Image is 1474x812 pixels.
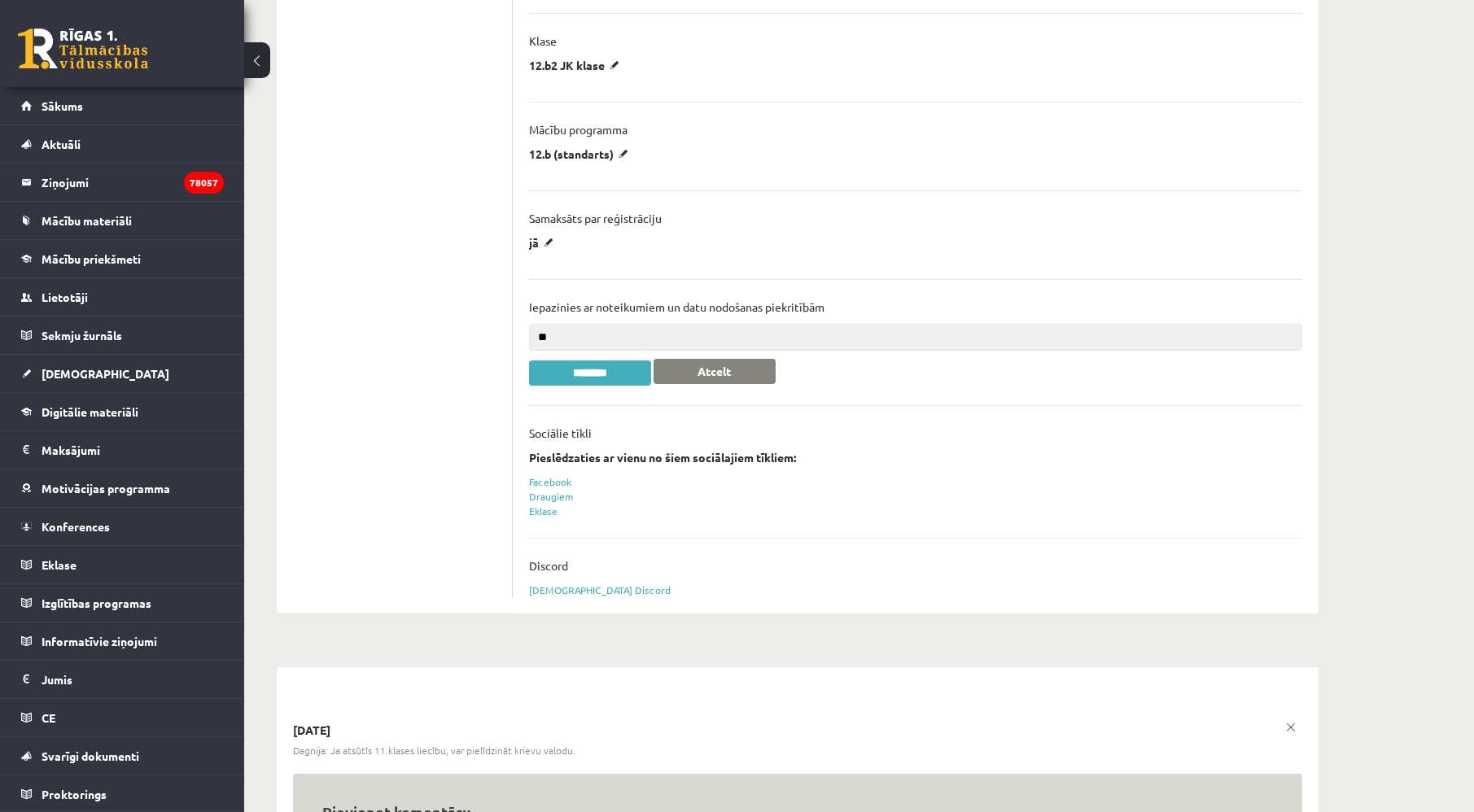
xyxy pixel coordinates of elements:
[529,450,796,465] strong: Pieslēdzaties ar vienu no šiem sociālajiem tīkliem:
[18,28,148,69] a: Rīgas 1. Tālmācības vidusskola
[42,672,72,687] span: Jumis
[42,749,139,763] span: Svarīgi dokumenti
[42,328,122,343] span: Sekmju žurnāls
[21,508,224,545] a: Konferences
[184,172,224,194] i: 78057
[529,299,824,314] p: Iepazinies ar noteikumiem un datu nodošanas piekritībām
[529,235,559,250] p: jā
[21,469,224,507] a: Motivācijas programma
[1279,716,1302,739] a: x
[529,475,571,488] a: Facebook
[293,744,575,757] span: Dagnija: Ja atsūtīs 11.klases liecību, var pielīdzināt krievu valodu.
[21,87,224,124] a: Sākums
[21,699,224,736] a: CE
[42,137,81,151] span: Aktuāli
[42,251,141,266] span: Mācību priekšmeti
[21,125,224,163] a: Aktuāli
[42,787,107,801] span: Proktorings
[293,723,1302,739] p: [DATE]
[42,164,224,201] legend: Ziņojumi
[21,317,224,354] a: Sekmju žurnāls
[21,393,224,430] a: Digitālie materiāli
[42,366,169,381] span: [DEMOGRAPHIC_DATA]
[21,584,224,622] a: Izglītības programas
[529,146,634,161] p: 12.b (standarts)
[21,622,224,660] a: Informatīvie ziņojumi
[42,213,132,228] span: Mācību materiāli
[529,426,592,440] p: Sociālie tīkli
[42,710,55,725] span: CE
[21,278,224,316] a: Lietotāji
[21,546,224,583] a: Eklase
[21,202,224,239] a: Mācību materiāli
[21,355,224,392] a: [DEMOGRAPHIC_DATA]
[529,58,625,72] p: 12.b2 JK klase
[42,98,83,113] span: Sākums
[21,737,224,775] a: Svarīgi dokumenti
[42,519,110,534] span: Konferences
[21,240,224,277] a: Mācību priekšmeti
[21,164,224,201] a: Ziņojumi78057
[21,661,224,698] a: Jumis
[529,583,671,596] a: [DEMOGRAPHIC_DATA] Discord
[529,122,628,137] p: Mācību programma
[42,481,170,495] span: Motivācijas programma
[42,634,157,648] span: Informatīvie ziņojumi
[42,557,77,572] span: Eklase
[529,33,557,48] p: Klase
[42,404,138,419] span: Digitālie materiāli
[529,504,558,517] a: Eklase
[42,431,224,469] legend: Maksājumi
[529,558,568,573] p: Discord
[42,290,88,304] span: Lietotāji
[654,359,776,384] button: Atcelt
[21,431,224,469] a: Maksājumi
[529,211,662,225] p: Samaksāts par reģistrāciju
[529,490,574,503] a: Draugiem
[42,596,151,610] span: Izglītības programas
